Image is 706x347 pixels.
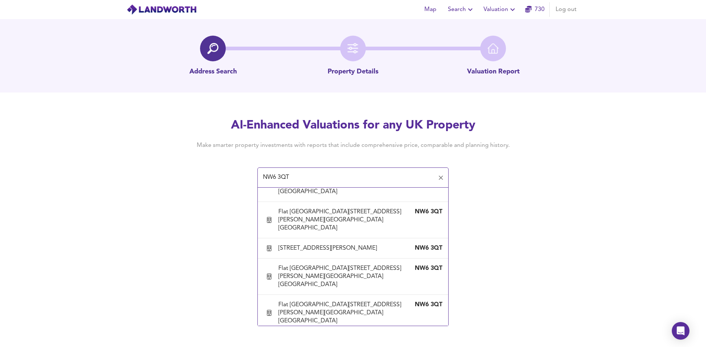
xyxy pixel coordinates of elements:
button: Valuation [481,2,520,17]
button: Search [445,2,478,17]
span: Search [448,4,475,15]
div: NW6 3QT [413,301,442,309]
div: NW6 3QT [413,264,442,272]
button: 730 [523,2,546,17]
p: Address Search [189,67,237,77]
img: search-icon [207,43,218,54]
div: NW6 3QT [413,244,442,252]
a: 730 [525,4,545,15]
div: Open Intercom Messenger [672,322,689,340]
div: Flat [GEOGRAPHIC_DATA][STREET_ADDRESS][PERSON_NAME][GEOGRAPHIC_DATA][GEOGRAPHIC_DATA] [278,264,413,289]
p: Valuation Report [467,67,520,77]
img: logo [126,4,197,15]
button: Log out [553,2,580,17]
input: Enter a postcode to start... [261,171,434,185]
h2: AI-Enhanced Valuations for any UK Property [185,118,521,134]
div: [STREET_ADDRESS][PERSON_NAME] [278,244,380,252]
button: Clear [436,173,446,183]
img: filter-icon [347,43,359,54]
p: Property Details [328,67,378,77]
span: Log out [556,4,577,15]
div: Flat [GEOGRAPHIC_DATA][STREET_ADDRESS][PERSON_NAME][GEOGRAPHIC_DATA][GEOGRAPHIC_DATA] [278,301,413,325]
div: NW6 3QT [413,208,442,216]
span: Valuation [484,4,517,15]
button: Map [418,2,442,17]
span: Map [421,4,439,15]
h4: Make smarter property investments with reports that include comprehensive price, comparable and p... [185,141,521,149]
img: home-icon [488,43,499,54]
div: Flat [GEOGRAPHIC_DATA][STREET_ADDRESS][PERSON_NAME][GEOGRAPHIC_DATA][GEOGRAPHIC_DATA] [278,208,413,232]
